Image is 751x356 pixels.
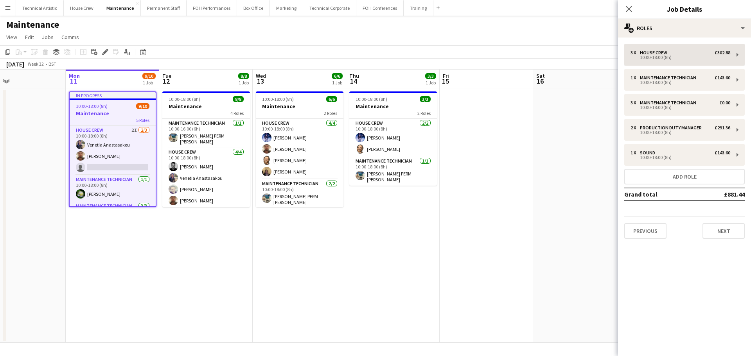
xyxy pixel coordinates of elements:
[136,117,149,123] span: 5 Roles
[256,119,343,179] app-card-role: House Crew4/410:00-18:00 (8h)[PERSON_NAME][PERSON_NAME][PERSON_NAME][PERSON_NAME]
[349,157,437,186] app-card-role: Maintenance Technician1/110:00-18:00 (8h)[PERSON_NAME] PERM [PERSON_NAME]
[420,96,431,102] span: 3/3
[631,125,640,131] div: 2 x
[631,156,730,159] div: 10:00-18:00 (8h)
[256,91,343,207] app-job-card: 10:00-18:00 (8h)6/6Maintenance2 RolesHouse Crew4/410:00-18:00 (8h)[PERSON_NAME][PERSON_NAME][PERS...
[624,188,698,200] td: Grand total
[100,0,141,16] button: Maintenance
[58,32,82,42] a: Comms
[64,0,100,16] button: House Crew
[162,91,250,207] app-job-card: 10:00-18:00 (8h)8/8Maintenance4 RolesMaintenance Technician1/110:00-16:00 (6h)[PERSON_NAME] PERM ...
[702,223,745,239] button: Next
[256,72,266,79] span: Wed
[631,75,640,81] div: 1 x
[332,80,342,86] div: 1 Job
[69,72,80,79] span: Mon
[6,60,24,68] div: [DATE]
[698,188,745,200] td: £881.44
[233,96,244,102] span: 8/8
[70,202,156,258] app-card-role: Maintenance Technician3/3
[640,125,705,131] div: Production Duty Manager
[442,77,449,86] span: 15
[715,50,730,55] div: £302.88
[349,119,437,157] app-card-role: House Crew2/210:00-18:00 (8h)[PERSON_NAME][PERSON_NAME]
[640,100,699,106] div: Maintenance Technician
[256,179,343,222] app-card-role: Maintenance Technician2/210:00-18:00 (8h)[PERSON_NAME] PERM [PERSON_NAME]
[715,150,730,156] div: £143.60
[162,72,171,79] span: Tue
[640,75,699,81] div: Maintenance Technician
[631,50,640,55] div: 3 x
[162,119,250,148] app-card-role: Maintenance Technician1/110:00-16:00 (6h)[PERSON_NAME] PERM [PERSON_NAME]
[162,103,250,110] h3: Maintenance
[349,72,359,79] span: Thu
[417,110,431,116] span: 2 Roles
[348,77,359,86] span: 14
[719,100,730,106] div: £0.00
[404,0,433,16] button: Training
[715,125,730,131] div: £291.36
[161,77,171,86] span: 12
[141,0,187,16] button: Permanent Staff
[61,34,79,41] span: Comms
[631,81,730,84] div: 10:00-18:00 (8h)
[136,103,149,109] span: 9/10
[303,0,356,16] button: Technical Corporate
[631,100,640,106] div: 3 x
[76,103,108,109] span: 10:00-18:00 (8h)
[631,106,730,109] div: 10:00-18:00 (8h)
[22,32,37,42] a: Edit
[324,110,337,116] span: 2 Roles
[70,175,156,202] app-card-role: Maintenance Technician1/110:00-18:00 (8h)[PERSON_NAME]
[618,4,751,14] h3: Job Details
[3,32,20,42] a: View
[426,80,436,86] div: 1 Job
[238,73,249,79] span: 8/8
[332,73,343,79] span: 6/6
[631,131,730,134] div: 10:00-18:00 (8h)
[443,72,449,79] span: Fri
[162,148,250,208] app-card-role: House Crew4/410:00-18:00 (8h)[PERSON_NAME]Venetia Anastasakou[PERSON_NAME][PERSON_NAME]
[255,77,266,86] span: 13
[536,72,545,79] span: Sat
[169,96,200,102] span: 10:00-18:00 (8h)
[640,50,670,55] div: House Crew
[624,169,745,184] button: Add role
[425,73,436,79] span: 3/3
[326,96,337,102] span: 6/6
[42,34,54,41] span: Jobs
[25,34,34,41] span: Edit
[270,0,303,16] button: Marketing
[631,150,640,156] div: 1 x
[187,0,237,16] button: FOH Performances
[256,103,343,110] h3: Maintenance
[262,96,294,102] span: 10:00-18:00 (8h)
[143,80,155,86] div: 1 Job
[70,92,156,98] div: In progress
[6,19,59,30] h1: Maintenance
[618,19,751,38] div: Roles
[237,0,270,16] button: Box Office
[70,110,156,117] h3: Maintenance
[142,73,156,79] span: 9/10
[69,91,156,207] app-job-card: In progress10:00-18:00 (8h)9/10Maintenance5 RolesHouse Crew2I2/310:00-18:00 (8h)Venetia Anastasak...
[239,80,249,86] div: 1 Job
[535,77,545,86] span: 16
[624,223,667,239] button: Previous
[640,150,658,156] div: Sound
[16,0,64,16] button: Technical Artistic
[631,55,730,59] div: 10:00-18:00 (8h)
[68,77,80,86] span: 11
[349,103,437,110] h3: Maintenance
[49,61,56,67] div: BST
[715,75,730,81] div: £143.60
[26,61,45,67] span: Week 32
[356,96,387,102] span: 10:00-18:00 (8h)
[356,0,404,16] button: FOH Conferences
[39,32,57,42] a: Jobs
[349,91,437,186] app-job-card: 10:00-18:00 (8h)3/3Maintenance2 RolesHouse Crew2/210:00-18:00 (8h)[PERSON_NAME][PERSON_NAME]Maint...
